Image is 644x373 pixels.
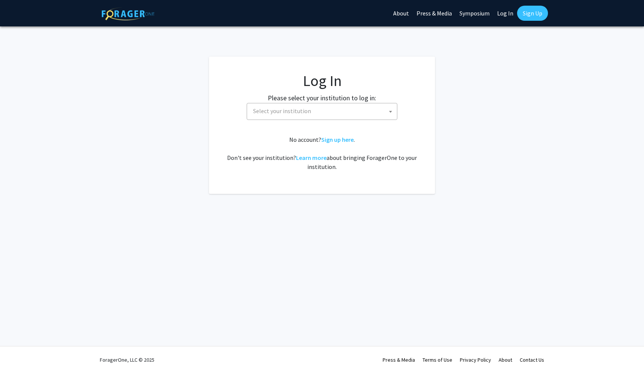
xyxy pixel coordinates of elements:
[383,356,415,363] a: Press & Media
[250,103,397,119] span: Select your institution
[520,356,544,363] a: Contact Us
[247,103,397,120] span: Select your institution
[499,356,512,363] a: About
[253,107,311,115] span: Select your institution
[100,347,154,373] div: ForagerOne, LLC © 2025
[224,135,420,171] div: No account? . Don't see your institution? about bringing ForagerOne to your institution.
[102,7,154,20] img: ForagerOne Logo
[517,6,548,21] a: Sign Up
[268,93,376,103] label: Please select your institution to log in:
[224,72,420,90] h1: Log In
[423,356,452,363] a: Terms of Use
[321,136,354,143] a: Sign up here
[460,356,491,363] a: Privacy Policy
[296,154,327,161] a: Learn more about bringing ForagerOne to your institution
